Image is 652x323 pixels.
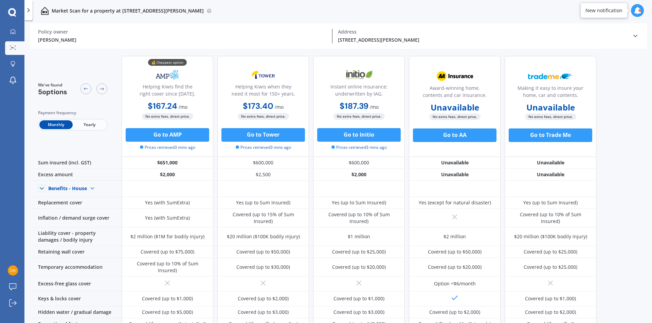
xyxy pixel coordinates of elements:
[510,84,591,101] div: Making it easy to insure your home, car and contents.
[38,87,67,96] span: 5 options
[38,36,327,43] div: [PERSON_NAME]
[238,113,289,120] span: No extra fees, direct price.
[514,233,587,240] div: $20 million ($100K bodily injury)
[509,128,592,142] button: Go to Trade Me
[122,157,213,169] div: $651,000
[145,199,190,206] div: Yes (with SumExtra)
[38,29,327,35] div: Policy owner
[87,183,98,194] img: Benefit content down
[38,109,107,116] div: Payment frequency
[524,248,577,255] div: Covered (up to $25,000)
[238,295,289,302] div: Covered (up to $2,000)
[48,185,87,191] div: Benefits - House
[222,211,304,225] div: Covered (up to 15% of Sum Insured)
[126,128,209,142] button: Go to AMP
[331,144,387,150] span: Prices retrieved 3 mins ago
[429,114,481,120] span: No extra fees, direct price.
[338,36,627,43] div: [STREET_ADDRESS][PERSON_NAME]
[525,309,576,316] div: Covered (up to $2,000)
[30,258,122,277] div: Temporary accommodation
[319,83,399,100] div: Instant online insurance; underwritten by IAG.
[145,215,190,221] div: Yes (with SumExtra)
[333,113,385,120] span: No extra fees, direct price.
[332,264,386,270] div: Covered (up to $20,000)
[227,233,300,240] div: $20 million ($100K bodily injury)
[317,128,401,142] button: Go to Initio
[243,101,273,111] b: $173.40
[30,246,122,258] div: Retaining wall cover
[338,29,627,35] div: Address
[8,265,18,276] img: 08928a45c0a2bbf658a51acc29de8000
[370,104,379,110] span: / mo
[413,128,496,142] button: Go to AA
[30,306,122,318] div: Hidden water / gradual damage
[30,157,122,169] div: Sum insured (incl. GST)
[510,211,591,225] div: Covered (up to 10% of Sum Insured)
[30,169,122,181] div: Excess amount
[275,104,284,110] span: / mo
[141,248,194,255] div: Covered (up to $75,000)
[148,101,177,111] b: $167.24
[525,295,576,302] div: Covered (up to $1,000)
[39,120,73,129] span: Monthly
[333,309,384,316] div: Covered (up to $3,000)
[127,260,208,274] div: Covered (up to 10% of Sum Insured)
[236,199,290,206] div: Yes (up to Sum Insured)
[179,104,187,110] span: / mo
[505,169,596,181] div: Unavailable
[30,291,122,306] div: Keys & locks cover
[223,83,303,100] div: Helping Kiwis when they need it most for 150+ years.
[434,280,476,287] div: Option <$6/month
[38,82,67,88] span: We've found
[337,66,381,83] img: Initio.webp
[236,248,290,255] div: Covered (up to $50,000)
[217,169,309,181] div: $2,500
[528,68,573,85] img: Trademe.webp
[340,101,368,111] b: $187.39
[241,66,286,83] img: Tower.webp
[318,211,400,225] div: Covered (up to 10% of Sum Insured)
[238,309,289,316] div: Covered (up to $3,000)
[145,66,190,83] img: AMP.webp
[30,227,122,246] div: Liability cover - property damages / bodily injury
[142,309,193,316] div: Covered (up to $5,000)
[585,7,622,14] div: New notification
[332,248,386,255] div: Covered (up to $25,000)
[505,157,596,169] div: Unavailable
[332,199,386,206] div: Yes (up to Sum Insured)
[142,113,193,120] span: No extra fees, direct price.
[525,114,576,120] span: No extra fees, direct price.
[148,59,187,66] div: 💰 Cheapest option
[30,209,122,227] div: Inflation / demand surge cover
[524,264,577,270] div: Covered (up to $25,000)
[409,157,501,169] div: Unavailable
[52,7,204,14] p: Market Scan for a property at [STREET_ADDRESS][PERSON_NAME]
[431,104,479,111] b: Unavailable
[348,233,370,240] div: $1 million
[140,144,195,150] span: Prices retrieved 3 mins ago
[221,128,305,142] button: Go to Tower
[429,309,480,316] div: Covered (up to $2,000)
[409,169,501,181] div: Unavailable
[419,199,491,206] div: Yes (except for natural disaster)
[217,157,309,169] div: $600,000
[313,169,405,181] div: $2,000
[428,264,482,270] div: Covered (up to $20,000)
[236,264,290,270] div: Covered (up to $30,000)
[333,295,384,302] div: Covered (up to $1,000)
[30,197,122,209] div: Replacement cover
[313,157,405,169] div: $600,000
[415,84,495,101] div: Award-winning home, contents and car insurance.
[523,199,578,206] div: Yes (up to Sum Insured)
[526,104,575,111] b: Unavailable
[443,233,466,240] div: $2 million
[428,248,482,255] div: Covered (up to $50,000)
[236,144,291,150] span: Prices retrieved 3 mins ago
[127,83,207,100] div: Helping Kiwis find the right cover since [DATE].
[130,233,204,240] div: $2 million ($1M for bodily injury)
[122,169,213,181] div: $2,000
[432,68,477,85] img: AA.webp
[41,7,49,15] img: home-and-contents.b802091223b8502ef2dd.svg
[30,277,122,291] div: Excess-free glass cover
[73,120,106,129] span: Yearly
